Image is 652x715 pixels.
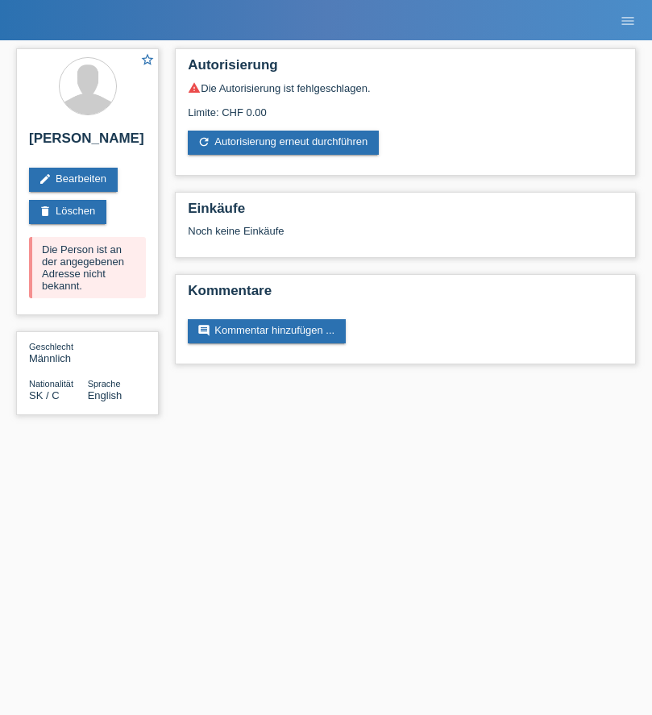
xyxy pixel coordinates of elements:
div: Noch keine Einkäufe [188,225,623,249]
i: edit [39,173,52,185]
a: editBearbeiten [29,168,118,192]
a: menu [612,15,644,25]
div: Limite: CHF 0.00 [188,94,623,118]
h2: Kommentare [188,283,623,307]
h2: Autorisierung [188,57,623,81]
span: Sprache [88,379,121,389]
a: star_border [140,52,155,69]
div: Die Person ist an der angegebenen Adresse nicht bekannt. [29,237,146,298]
span: Geschlecht [29,342,73,351]
h2: [PERSON_NAME] [29,131,146,155]
i: warning [188,81,201,94]
span: Nationalität [29,379,73,389]
span: Slowakei / C / 11.06.2019 [29,389,60,401]
i: menu [620,13,636,29]
i: comment [197,324,210,337]
i: star_border [140,52,155,67]
i: delete [39,205,52,218]
a: commentKommentar hinzufügen ... [188,319,346,343]
a: deleteLöschen [29,200,106,224]
div: Männlich [29,340,88,364]
div: Die Autorisierung ist fehlgeschlagen. [188,81,623,94]
i: refresh [197,135,210,148]
h2: Einkäufe [188,201,623,225]
a: refreshAutorisierung erneut durchführen [188,131,379,155]
span: English [88,389,123,401]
